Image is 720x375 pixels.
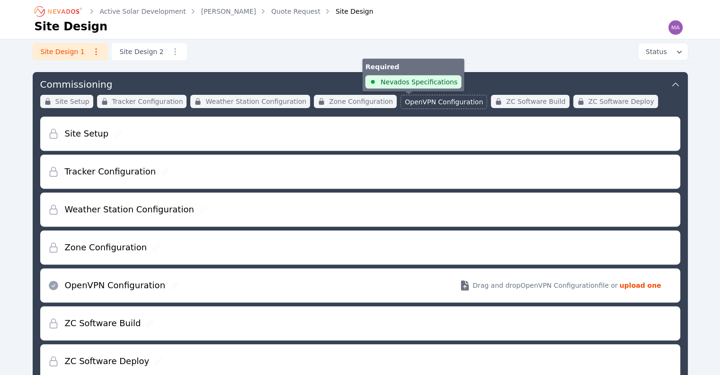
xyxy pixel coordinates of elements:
nav: Breadcrumb [35,4,373,19]
span: ZC Software Deploy [588,97,654,106]
button: Commissioning [40,72,680,95]
span: Status [642,47,667,56]
strong: upload one [620,281,661,290]
h2: Site Setup [65,127,109,140]
h1: Site Design [35,19,108,34]
span: OpenVPN Configuration [405,97,483,107]
h3: Commissioning [40,78,113,91]
h2: OpenVPN Configuration [65,279,166,292]
img: matthew.breyfogle@nevados.solar [668,20,683,35]
a: Site Design 2 [112,43,187,60]
span: Drag and drop OpenVPN Configuration file or [472,281,617,290]
span: Weather Station Configuration [205,97,306,106]
a: Site Design 1 [33,43,108,60]
span: Zone Configuration [329,97,393,106]
h2: ZC Software Build [65,317,141,330]
h2: Weather Station Configuration [65,203,194,216]
span: Site Setup [55,97,89,106]
span: ZC Software Build [506,97,565,106]
div: Site Design [322,7,373,16]
button: Drag and dropOpenVPN Configurationfile or upload one [448,272,672,299]
h2: Zone Configuration [65,241,147,254]
h2: ZC Software Deploy [65,355,150,368]
button: Status [638,43,688,60]
span: Tracker Configuration [112,97,183,106]
h2: Tracker Configuration [65,165,156,178]
a: Active Solar Development [100,7,186,16]
a: [PERSON_NAME] [201,7,256,16]
a: Quote Request [271,7,320,16]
